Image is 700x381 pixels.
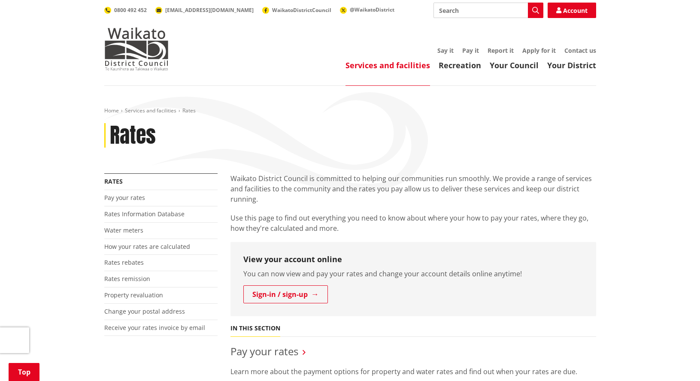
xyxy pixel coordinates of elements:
[104,194,145,202] a: Pay your rates
[182,107,196,114] span: Rates
[433,3,543,18] input: Search input
[345,60,430,70] a: Services and facilities
[114,6,147,14] span: 0800 492 452
[340,6,394,13] a: @WaikatoDistrict
[104,6,147,14] a: 0800 492 452
[230,366,596,377] p: Learn more about the payment options for property and water rates and find out when your rates ar...
[104,275,150,283] a: Rates remission
[350,6,394,13] span: @WaikatoDistrict
[104,258,144,266] a: Rates rebates
[230,344,298,358] a: Pay your rates
[243,285,328,303] a: Sign-in / sign-up
[104,324,205,332] a: Receive your rates invoice by email
[155,6,254,14] a: [EMAIL_ADDRESS][DOMAIN_NAME]
[439,60,481,70] a: Recreation
[104,226,143,234] a: Water meters
[104,107,596,115] nav: breadcrumb
[104,27,169,70] img: Waikato District Council - Te Kaunihera aa Takiwaa o Waikato
[490,60,539,70] a: Your Council
[262,6,331,14] a: WaikatoDistrictCouncil
[437,46,454,54] a: Say it
[104,107,119,114] a: Home
[165,6,254,14] span: [EMAIL_ADDRESS][DOMAIN_NAME]
[230,325,280,332] h5: In this section
[243,255,583,264] h3: View your account online
[272,6,331,14] span: WaikatoDistrictCouncil
[522,46,556,54] a: Apply for it
[230,173,596,204] p: Waikato District Council is committed to helping our communities run smoothly. We provide a range...
[547,60,596,70] a: Your District
[104,291,163,299] a: Property revaluation
[564,46,596,54] a: Contact us
[104,177,123,185] a: Rates
[488,46,514,54] a: Report it
[9,363,39,381] a: Top
[104,242,190,251] a: How your rates are calculated
[104,210,185,218] a: Rates Information Database
[104,307,185,315] a: Change your postal address
[462,46,479,54] a: Pay it
[548,3,596,18] a: Account
[110,123,156,148] h1: Rates
[230,213,596,233] p: Use this page to find out everything you need to know about where your how to pay your rates, whe...
[243,269,583,279] p: You can now view and pay your rates and change your account details online anytime!
[125,107,176,114] a: Services and facilities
